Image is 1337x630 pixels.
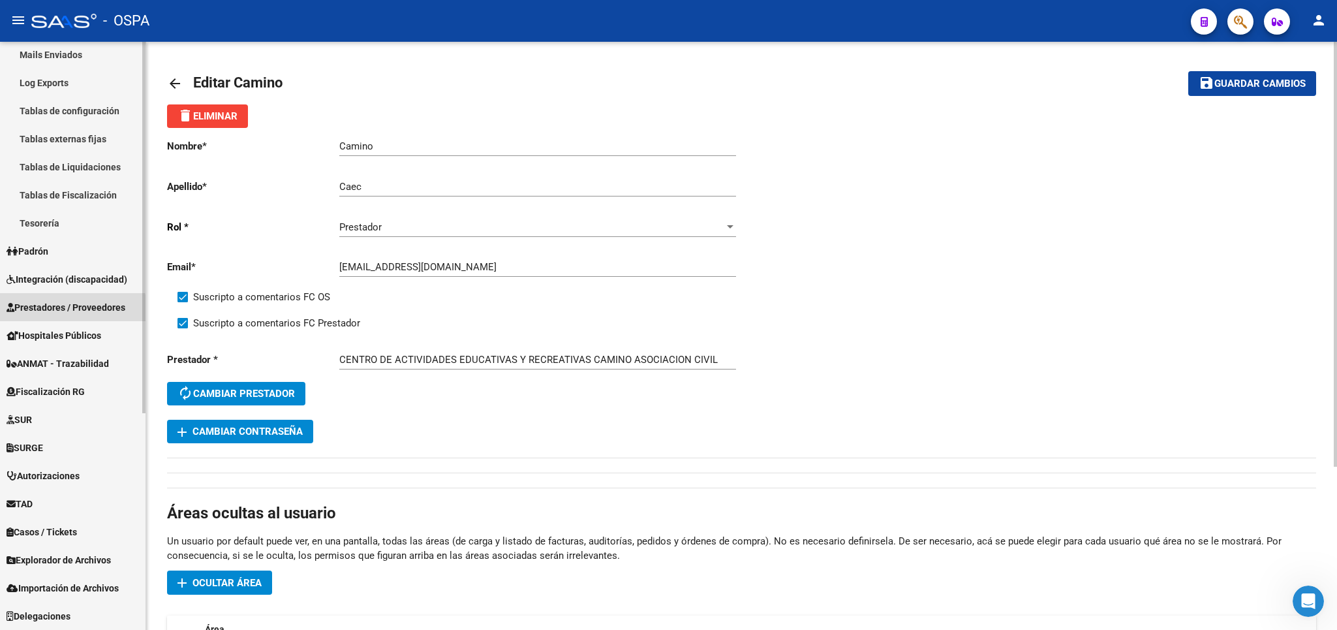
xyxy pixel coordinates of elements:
[27,284,218,298] div: Envíanos un mensaje
[58,229,214,240] span: De nada, ¡Que tenga un lindo dia!
[26,159,235,181] p: Necesitás ayuda?
[193,315,360,331] span: Suscripto a comentarios FC Prestador
[174,575,190,591] mat-icon: add
[167,534,1316,563] p: Un usuario por default puede ver, en una pantalla, todas las áreas (de carga y listado de factura...
[27,228,53,255] div: Profile image for Soporte
[13,198,248,266] div: Mensaje recienteProfile image for SoporteDe nada, ¡Que tenga un lindo dia!Soporte•Hace 2d
[1199,75,1214,91] mat-icon: save
[7,328,101,343] span: Hospitales Públicos
[1214,78,1306,90] span: Guardar cambios
[58,242,94,255] div: Soporte
[7,272,127,287] span: Integración (discapacidad)
[167,503,1316,524] h1: Áreas ocultas al usuario
[167,139,339,153] p: Nombre
[167,353,339,367] p: Prestador *
[167,382,305,405] button: Cambiar prestador
[103,7,149,35] span: - OSPA
[1293,586,1324,617] iframe: Intercom live chat
[27,209,234,223] div: Mensaje reciente
[193,289,330,305] span: Suscripto a comentarios FC OS
[167,420,313,443] button: Cambiar Contraseña
[7,441,43,455] span: SURGE
[7,300,125,315] span: Prestadores / Proveedores
[177,388,295,400] span: Cambiar prestador
[174,440,217,449] span: Mensajes
[224,21,248,44] div: Cerrar
[167,104,248,128] button: Eliminar
[177,426,303,437] span: Cambiar Contraseña
[167,220,339,234] p: Rol *
[7,609,70,623] span: Delegaciones
[97,242,140,255] div: • Hace 2d
[177,110,238,122] span: Eliminar
[10,12,26,28] mat-icon: menu
[167,571,272,595] button: Ocultar área
[177,385,193,401] mat-icon: autorenew
[52,440,80,449] span: Inicio
[131,407,261,460] button: Mensajes
[7,356,109,371] span: ANMAT - Trazabilidad
[193,74,283,91] span: Editar Camino
[7,469,80,483] span: Autorizaciones
[339,221,382,233] span: Prestador
[26,93,235,159] p: Hola! [GEOGRAPHIC_DATA]
[7,385,85,399] span: Fiscalización RG
[7,525,77,539] span: Casos / Tickets
[177,108,193,123] mat-icon: delete
[7,553,111,567] span: Explorador de Archivos
[13,273,248,309] div: Envíanos un mensaje
[7,413,32,427] span: SUR
[1188,71,1316,95] button: Guardar cambios
[7,581,119,595] span: Importación de Archivos
[167,180,339,194] p: Apellido
[7,497,33,511] span: TAD
[14,217,247,266] div: Profile image for SoporteDe nada, ¡Que tenga un lindo dia!Soporte•Hace 2d
[174,424,190,440] mat-icon: add
[167,260,339,274] p: Email
[7,244,48,259] span: Padrón
[1311,12,1327,28] mat-icon: person
[167,76,183,91] mat-icon: arrow_back
[192,577,262,589] span: Ocultar área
